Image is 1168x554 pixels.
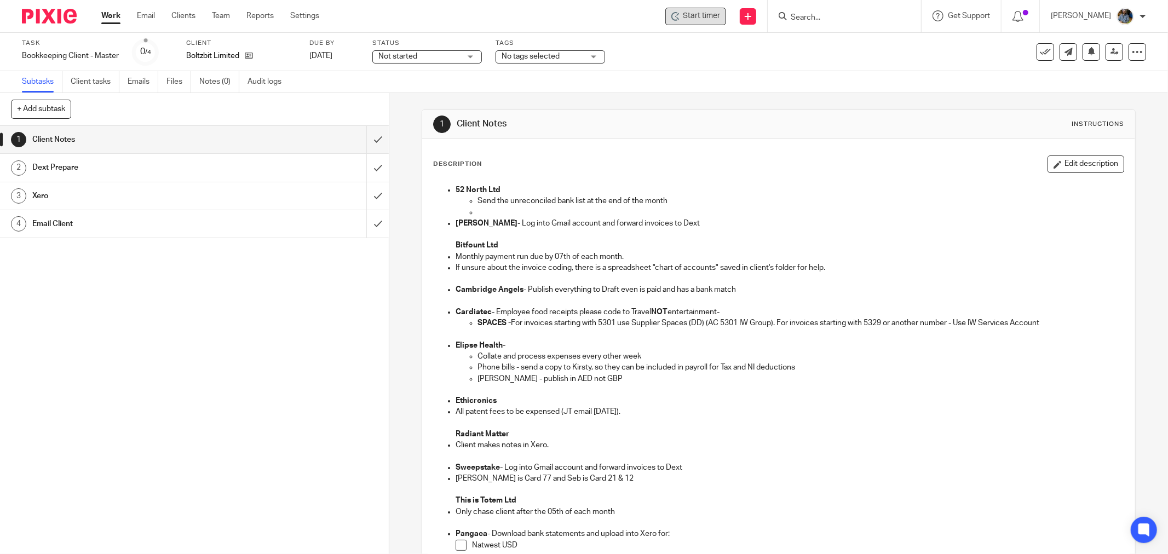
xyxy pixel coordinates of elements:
div: Instructions [1072,120,1124,129]
div: 0 [140,45,151,58]
input: Search [790,13,888,23]
p: Only chase client after the 05th of each month [456,506,1124,517]
p: All patent fees to be expensed (JT email [DATE]). [456,406,1124,417]
h1: Email Client [32,216,248,232]
div: Bookkeeping Client - Master [22,50,119,61]
h1: Client Notes [32,131,248,148]
p: - Employee food receipts please code to Travel entertainment- [456,307,1124,318]
strong: Radiant Matter [456,430,509,438]
p: If unsure about the invoice coding, there is a spreadsheet "chart of accounts" saved in client's ... [456,262,1124,273]
a: Settings [290,10,319,21]
span: No tags selected [502,53,560,60]
p: [PERSON_NAME] is Card 77 and Seb is Card 21 & 12 [456,473,1124,484]
div: 4 [11,216,26,232]
p: Collate and process expenses every other week [477,351,1124,362]
strong: Sweepstake [456,464,500,471]
strong: Pangaea [456,530,487,538]
strong: [PERSON_NAME] [456,220,517,227]
a: Notes (0) [199,71,239,93]
a: Emails [128,71,158,93]
div: 3 [11,188,26,204]
p: - Log into Gmail account and forward invoices to Dext [456,218,1124,229]
h1: Xero [32,188,248,204]
strong: Cardiatec [456,308,492,316]
button: Edit description [1048,155,1124,173]
a: Files [166,71,191,93]
span: Not started [378,53,417,60]
a: Work [101,10,120,21]
p: Send the unreconciled bank list at the end of the month [477,195,1124,206]
a: Team [212,10,230,21]
p: [PERSON_NAME] [1051,10,1111,21]
strong: Elipse Health [456,342,503,349]
a: Email [137,10,155,21]
span: Get Support [948,12,990,20]
p: - Publish everything to Draft even is paid and has a bank match [456,284,1124,295]
p: - Download bank statements and upload into Xero for: [456,528,1124,539]
a: Audit logs [248,71,290,93]
p: Client makes notes in Xero. [456,440,1124,451]
strong: This is Totem Ltd [456,497,516,504]
label: Status [372,39,482,48]
label: Client [186,39,296,48]
strong: Bitfount Ltd [456,241,498,249]
label: Task [22,39,119,48]
h1: Dext Prepare [32,159,248,176]
a: Clients [171,10,195,21]
label: Due by [309,39,359,48]
a: Client tasks [71,71,119,93]
img: Jaskaran%20Singh.jpeg [1117,8,1134,25]
img: Pixie [22,9,77,24]
strong: NOT [651,308,668,316]
div: Boltzbit Limited - Bookkeeping Client - Master [665,8,726,25]
p: Monthly payment run due by 07th of each month. [456,251,1124,262]
p: Phone bills - send a copy to Kirsty, so they can be included in payroll for Tax and NI deductions [477,362,1124,373]
a: Reports [246,10,274,21]
div: 1 [11,132,26,147]
label: Tags [496,39,605,48]
a: Subtasks [22,71,62,93]
span: [DATE] [309,52,332,60]
strong: Cambridge Angels [456,286,523,293]
p: [PERSON_NAME] - publish in AED not GBP [477,373,1124,384]
p: - Log into Gmail account and forward invoices to Dext [456,462,1124,473]
small: /4 [145,49,151,55]
strong: 52 North Ltd [456,186,500,194]
h1: Client Notes [457,118,802,130]
p: Boltzbit Limited [186,50,239,61]
p: Description [433,160,482,169]
span: Start timer [683,10,720,22]
div: 2 [11,160,26,176]
strong: SPACES - [477,319,511,327]
button: + Add subtask [11,100,71,118]
p: - [456,340,1124,351]
p: Natwest USD [472,540,1124,551]
strong: Ethicronics [456,397,497,405]
div: 1 [433,116,451,133]
p: For invoices starting with 5301 use Supplier Spaces (DD) (AC 5301 IW Group). For invoices startin... [477,318,1124,328]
